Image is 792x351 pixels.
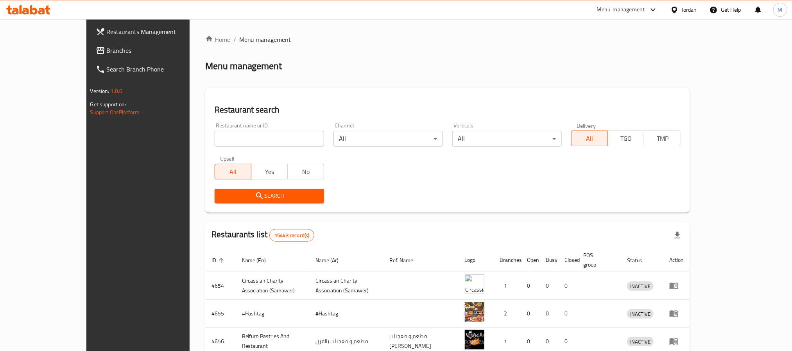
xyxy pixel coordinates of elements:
span: Status [627,256,652,265]
span: Version: [90,86,109,96]
h2: Restaurants list [211,229,315,242]
h2: Restaurant search [215,104,681,116]
td: 0 [559,272,577,300]
a: Support.OpsPlatform [90,107,140,117]
div: Total records count [269,229,314,242]
th: Action [663,248,690,272]
a: Restaurants Management [90,22,219,41]
td: 0 [521,272,540,300]
th: Branches [494,248,521,272]
button: TMP [644,131,681,146]
div: Jordan [682,5,697,14]
div: Menu [669,309,684,318]
span: 1.0.0 [111,86,123,96]
div: Export file [668,226,687,245]
button: All [215,164,251,179]
input: Search for restaurant name or ID.. [215,131,324,147]
span: TGO [611,133,641,144]
span: POS group [584,251,612,269]
span: All [575,133,605,144]
label: Delivery [577,123,596,128]
div: Menu [669,337,684,346]
span: Ref. Name [389,256,423,265]
button: Search [215,189,324,203]
button: All [571,131,608,146]
li: / [233,35,236,44]
td: 4654 [205,272,236,300]
td: 2 [494,300,521,328]
span: 15443 record(s) [270,232,314,239]
span: ID [211,256,226,265]
div: INACTIVE [627,281,654,291]
td: 0 [559,300,577,328]
td: 4655 [205,300,236,328]
td: 0 [540,300,559,328]
button: Yes [251,164,288,179]
a: Search Branch Phone [90,60,219,79]
th: Logo [459,248,494,272]
span: TMP [647,133,677,144]
img: ​Circassian ​Charity ​Association​ (Samawer) [465,274,484,294]
img: #Hashtag [465,302,484,322]
span: All [218,166,248,177]
span: Search Branch Phone [107,64,212,74]
td: #Hashtag [236,300,310,328]
th: Open [521,248,540,272]
span: Restaurants Management [107,27,212,36]
span: Yes [254,166,285,177]
td: 0 [540,272,559,300]
div: Menu-management [597,5,645,14]
td: ​Circassian ​Charity ​Association​ (Samawer) [236,272,310,300]
span: INACTIVE [627,337,654,346]
button: No [287,164,324,179]
td: ​Circassian ​Charity ​Association​ (Samawer) [310,272,383,300]
button: TGO [607,131,644,146]
div: Menu [669,281,684,290]
span: M [778,5,783,14]
span: No [291,166,321,177]
h2: Menu management [205,60,282,72]
span: INACTIVE [627,282,654,291]
th: Closed [559,248,577,272]
img: Belfurn Pastries And Restaurant [465,330,484,349]
span: INACTIVE [627,310,654,319]
td: #Hashtag [310,300,383,328]
nav: breadcrumb [205,35,690,44]
label: Upsell [220,156,235,161]
div: INACTIVE [627,309,654,319]
div: All [333,131,443,147]
span: Name (En) [242,256,276,265]
span: Branches [107,46,212,55]
th: Busy [540,248,559,272]
td: 1 [494,272,521,300]
span: Name (Ar) [316,256,349,265]
td: 0 [521,300,540,328]
span: Get support on: [90,99,126,109]
div: All [452,131,562,147]
a: Branches [90,41,219,60]
span: Search [221,191,318,201]
span: Menu management [239,35,291,44]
